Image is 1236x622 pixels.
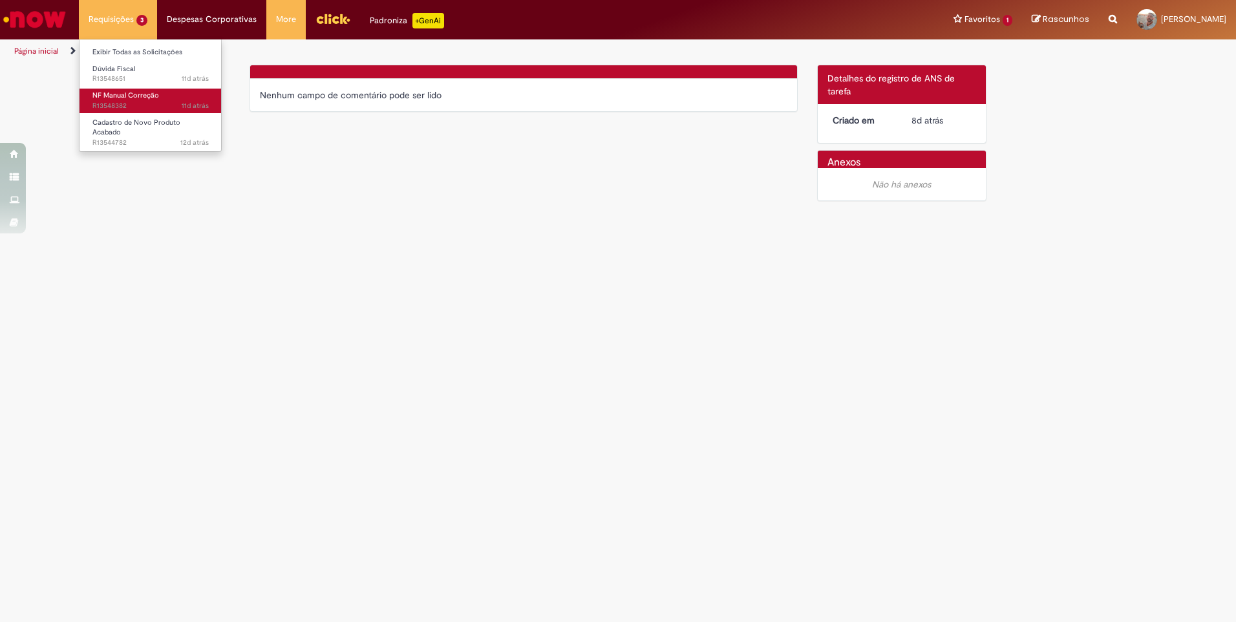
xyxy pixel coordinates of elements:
[182,101,209,111] time: 18/09/2025 16:50:56
[1161,14,1226,25] span: [PERSON_NAME]
[1,6,68,32] img: ServiceNow
[182,101,209,111] span: 11d atrás
[911,114,943,126] time: 22/09/2025 09:42:25
[92,118,180,138] span: Cadastro de Novo Produto Acabado
[92,74,209,84] span: R13548651
[92,91,159,100] span: NF Manual Correção
[827,72,955,97] span: Detalhes do registro de ANS de tarefa
[182,74,209,83] span: 11d atrás
[180,138,209,147] span: 12d atrás
[89,13,134,26] span: Requisições
[80,89,222,113] a: Aberto R13548382 : NF Manual Correção
[370,13,444,28] div: Padroniza
[136,15,147,26] span: 3
[911,114,943,126] span: 8d atrás
[14,46,59,56] a: Página inicial
[260,89,787,102] div: Nenhum campo de comentário pode ser lido
[80,116,222,144] a: Aberto R13544782 : Cadastro de Novo Produto Acabado
[80,62,222,86] a: Aberto R13548651 : Dúvida Fiscal
[823,114,902,127] dt: Criado em
[79,39,222,152] ul: Requisições
[315,9,350,28] img: click_logo_yellow_360x200.png
[412,13,444,28] p: +GenAi
[80,45,222,59] a: Exibir Todas as Solicitações
[167,13,257,26] span: Despesas Corporativas
[911,114,972,127] div: 22/09/2025 09:42:25
[1043,13,1089,25] span: Rascunhos
[964,13,1000,26] span: Favoritos
[92,64,135,74] span: Dúvida Fiscal
[10,39,815,63] ul: Trilhas de página
[276,13,296,26] span: More
[1003,15,1012,26] span: 1
[92,101,209,111] span: R13548382
[92,138,209,148] span: R13544782
[1032,14,1089,26] a: Rascunhos
[182,74,209,83] time: 18/09/2025 17:34:33
[827,157,860,169] h2: Anexos
[872,178,931,190] em: Não há anexos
